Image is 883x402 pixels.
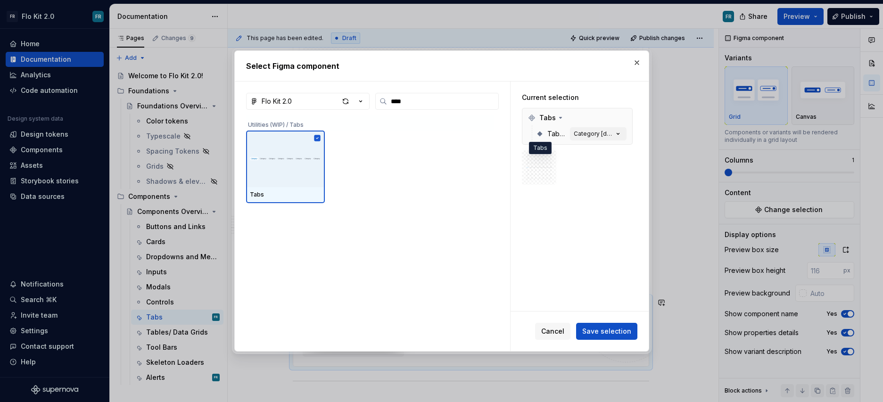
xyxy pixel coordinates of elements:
[246,93,370,110] button: Flo Kit 2.0
[529,142,552,154] div: Tabs
[250,191,321,198] div: Tabs
[524,110,630,125] div: Tabs
[535,323,570,340] button: Cancel
[262,97,292,106] div: Flo Kit 2.0
[576,323,637,340] button: Save selection
[246,115,494,131] div: Utilities (WIP) / Tabs
[547,129,566,139] span: Tab Group
[541,327,564,336] span: Cancel
[570,127,627,140] button: Category [default]
[582,327,631,336] span: Save selection
[246,60,637,72] h2: Select Figma component
[522,93,633,102] div: Current selection
[539,113,556,123] span: Tabs
[574,130,613,138] div: Category [default]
